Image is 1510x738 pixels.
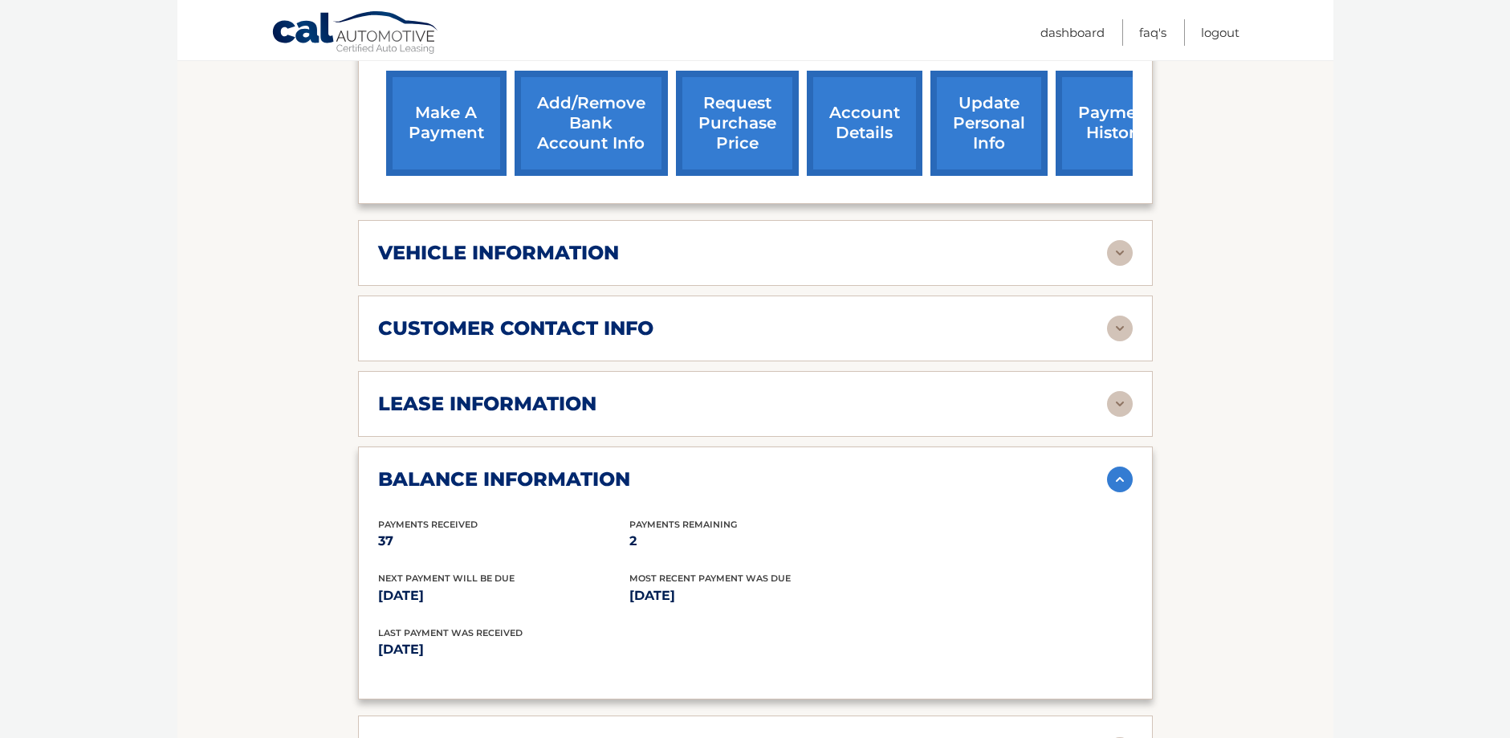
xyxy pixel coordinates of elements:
[629,573,791,584] span: Most Recent Payment Was Due
[378,638,755,661] p: [DATE]
[515,71,668,176] a: Add/Remove bank account info
[1040,19,1105,46] a: Dashboard
[378,316,653,340] h2: customer contact info
[378,392,596,416] h2: lease information
[378,573,515,584] span: Next Payment will be due
[629,585,881,607] p: [DATE]
[1201,19,1239,46] a: Logout
[1056,71,1176,176] a: payment history
[1107,316,1133,341] img: accordion-rest.svg
[1139,19,1166,46] a: FAQ's
[629,530,881,552] p: 2
[629,519,737,530] span: Payments Remaining
[807,71,922,176] a: account details
[676,71,799,176] a: request purchase price
[271,10,440,57] a: Cal Automotive
[378,241,619,265] h2: vehicle information
[1107,467,1133,492] img: accordion-active.svg
[386,71,507,176] a: make a payment
[930,71,1048,176] a: update personal info
[1107,391,1133,417] img: accordion-rest.svg
[378,519,478,530] span: Payments Received
[378,585,629,607] p: [DATE]
[378,627,523,638] span: Last Payment was received
[378,530,629,552] p: 37
[378,467,630,491] h2: balance information
[1107,240,1133,266] img: accordion-rest.svg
